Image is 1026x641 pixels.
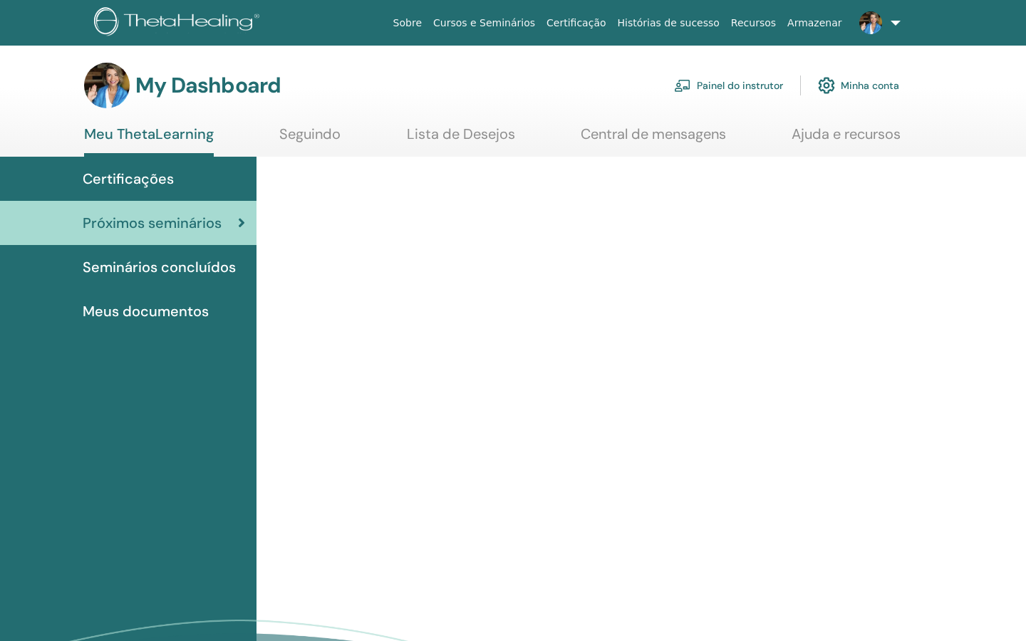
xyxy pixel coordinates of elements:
a: Armazenar [782,10,847,36]
img: chalkboard-teacher.svg [674,79,691,92]
img: cog.svg [818,73,835,98]
span: Próximos seminários [83,212,222,234]
h3: My Dashboard [135,73,281,98]
img: logo.png [94,7,264,39]
a: Lista de Desejos [407,125,515,153]
img: default.jpg [84,63,130,108]
a: Recursos [725,10,782,36]
a: Meu ThetaLearning [84,125,214,157]
a: Painel do instrutor [674,70,783,101]
img: default.jpg [859,11,882,34]
a: Histórias de sucesso [612,10,725,36]
a: Certificação [541,10,611,36]
span: Seminários concluídos [83,256,236,278]
a: Ajuda e recursos [792,125,901,153]
a: Central de mensagens [581,125,726,153]
a: Cursos e Seminários [427,10,541,36]
a: Seguindo [279,125,341,153]
a: Sobre [388,10,427,36]
span: Certificações [83,168,174,189]
a: Minha conta [818,70,899,101]
span: Meus documentos [83,301,209,322]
